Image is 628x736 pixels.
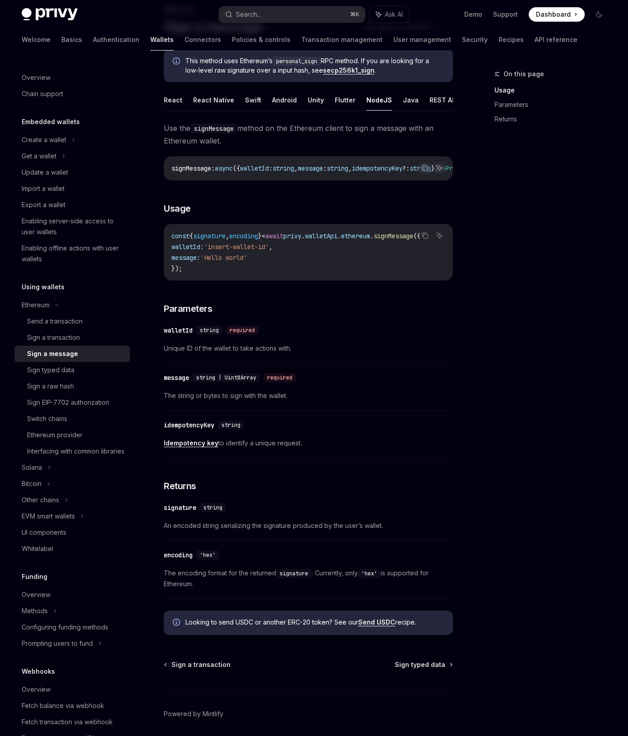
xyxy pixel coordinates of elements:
button: Copy the contents from the code block [419,230,431,241]
span: Dashboard [536,10,571,19]
a: Sign EIP-7702 authorization [14,394,130,411]
a: API reference [535,29,577,51]
a: Dashboard [529,7,585,22]
span: An encoded string serializing the signature produced by the user’s wallet. [164,520,453,531]
span: encoding [229,232,258,240]
span: ({ [413,232,420,240]
div: signature [164,503,196,512]
span: Parameters [164,302,212,315]
span: signMessage [374,232,413,240]
button: Flutter [335,89,356,111]
span: message: [171,254,200,262]
a: User management [393,29,451,51]
span: . [301,232,305,240]
a: Update a wallet [14,164,130,181]
div: Create a wallet [22,134,66,145]
h5: Embedded wallets [22,116,80,127]
a: Demo [464,10,482,19]
a: Configuring funding methods [14,619,130,635]
span: The string or bytes to sign with the wallet. [164,390,453,401]
div: Ethereum provider [27,430,83,440]
img: dark logo [22,8,78,21]
a: Interfacing with common libraries [14,443,130,459]
span: signMessage [171,164,211,172]
span: async [215,164,233,172]
code: signature [276,569,312,578]
code: personal_sign [272,57,321,66]
span: Usage [164,202,191,215]
a: Export a wallet [14,197,130,213]
span: Sign a transaction [171,660,231,669]
button: Search...⌘K [219,6,365,23]
span: await [265,232,283,240]
div: Bitcoin [22,478,42,489]
div: encoding [164,551,193,560]
span: . [370,232,374,240]
a: Security [462,29,488,51]
a: Fetch transaction via webhook [14,714,130,730]
span: . [337,232,341,240]
div: Chain support [22,88,63,99]
a: Support [493,10,518,19]
span: idempotencyKey [352,164,402,172]
a: Enabling offline actions with user wallets [14,240,130,267]
div: Other chains [22,495,59,505]
div: Sign a raw hash [27,381,74,392]
button: Ask AI [434,162,445,174]
a: Overview [14,681,130,698]
span: privy [283,232,301,240]
div: Sign a message [27,348,78,359]
a: Policies & controls [232,29,291,51]
h5: Funding [22,571,47,582]
a: Import a wallet [14,181,130,197]
a: Switch chains [14,411,130,427]
a: Basics [61,29,82,51]
div: Update a wallet [22,167,68,178]
a: Chain support [14,86,130,102]
div: Interfacing with common libraries [27,446,125,457]
span: walletId: [171,243,204,251]
span: 'hex' [200,551,216,559]
div: Sign a transaction [27,332,80,343]
div: Overview [22,589,51,600]
button: Unity [308,89,324,111]
div: Solana [22,462,42,473]
span: , [226,232,229,240]
button: Copy the contents from the code block [419,162,431,174]
span: }); [171,264,182,273]
div: Methods [22,606,48,616]
a: secp256k1_sign [323,66,374,74]
a: Send a transaction [14,313,130,329]
span: : [323,164,327,172]
a: Idempotency key [164,439,218,447]
div: Sign typed data [27,365,74,375]
a: Sign typed data [14,362,130,378]
div: Sign EIP-7702 authorization [27,397,109,408]
div: EVM smart wallets [22,511,75,522]
h5: Webhooks [22,666,55,677]
button: React [164,89,182,111]
span: string [222,421,240,429]
span: walletApi [305,232,337,240]
h5: Using wallets [22,282,65,292]
code: signMessage [190,124,237,134]
span: Ask AI [385,10,403,19]
div: Enabling server-side access to user wallets [22,216,125,237]
button: Ask AI [434,230,445,241]
a: Connectors [185,29,221,51]
span: ⌘ K [350,11,360,18]
span: , [348,164,352,172]
span: string [203,504,222,511]
a: Wallets [150,29,174,51]
a: Overview [14,587,130,603]
div: Export a wallet [22,199,65,210]
div: Import a wallet [22,183,65,194]
span: string [410,164,431,172]
span: walletId [240,164,269,172]
div: Ethereum [22,300,50,310]
span: Sign typed data [395,660,445,669]
span: ({ [233,164,240,172]
div: Fetch transaction via webhook [22,717,113,727]
span: = [262,232,265,240]
span: message [298,164,323,172]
